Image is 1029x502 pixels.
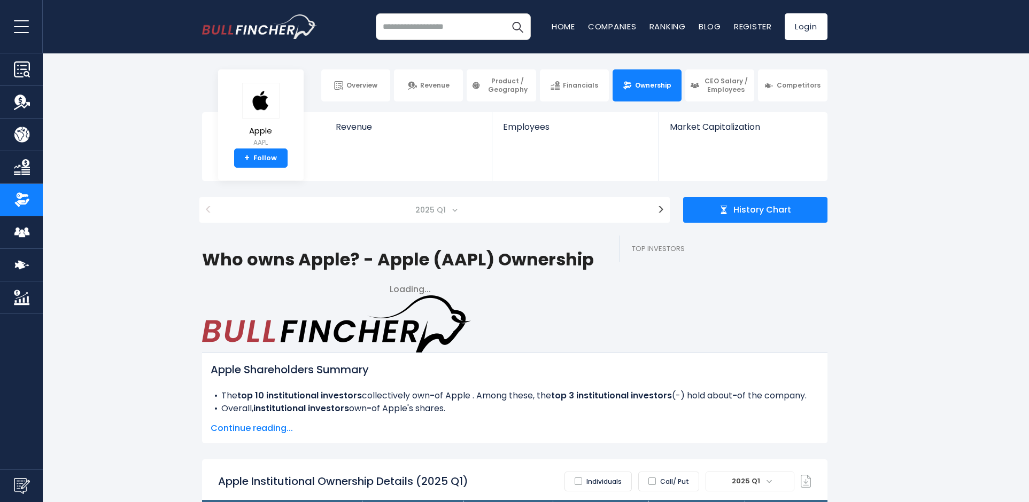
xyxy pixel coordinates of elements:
[411,202,452,217] span: 2025 Q1
[785,13,827,40] a: Login
[242,82,280,149] a: Apple AAPL
[321,69,390,101] a: Overview
[202,284,619,295] div: Loading...
[430,389,435,402] b: -
[237,389,362,402] b: top 10 institutional investors
[732,389,737,402] b: -
[467,69,536,101] a: Product / Geography
[234,148,288,168] a: +Follow
[218,474,468,488] h2: Apple Institutional Ownership Details (2025 Q1)
[325,112,492,150] a: Revenue
[552,21,575,32] a: Home
[659,112,826,150] a: Market Capitalization
[211,389,819,402] li: The collectively own of Apple . Among these, the ( ) hold about of the company.
[202,247,619,272] h1: Who owns Apple? - Apple (AAPL) Ownership
[211,362,819,378] h2: Apple Shareholders Summary
[211,422,819,435] span: Continue reading...
[635,81,671,90] span: Ownership
[420,81,450,90] span: Revenue
[199,197,217,223] button: <
[588,21,637,32] a: Companies
[685,69,754,101] a: CEO Salary / Employees
[699,21,721,32] a: Blog
[367,402,372,414] b: -
[244,153,250,163] strong: +
[563,81,598,90] span: Financials
[492,112,659,150] a: Employees
[777,81,821,90] span: Competitors
[202,14,317,39] a: Go to homepage
[638,472,699,492] label: Call/ Put
[211,402,819,415] li: Overall, own of Apple's shares.
[652,197,670,223] button: >
[242,138,280,147] small: AAPL
[202,14,317,39] img: bullfincher logo
[702,77,749,93] span: CEO Salary / Employees
[728,474,767,489] span: 2025 Q1
[503,122,648,132] span: Employees
[706,472,794,491] span: 2025 Q1
[253,402,349,414] b: institutional investors
[242,127,280,136] span: Apple
[676,389,680,402] span: -
[670,122,815,132] span: Market Capitalization
[734,21,772,32] a: Register
[222,197,647,223] span: 2025 Q1
[540,69,609,101] a: Financials
[394,69,463,101] a: Revenue
[620,236,827,262] h2: Top Investors
[733,205,791,216] span: History Chart
[719,206,728,214] img: history chart
[758,69,827,101] a: Competitors
[649,21,686,32] a: Ranking
[504,13,531,40] button: Search
[551,389,672,402] b: top 3 institutional investors
[613,69,682,101] a: Ownership
[336,122,482,132] span: Revenue
[564,472,632,492] label: Individuals
[484,77,531,93] span: Product / Geography
[346,81,377,90] span: Overview
[14,192,30,208] img: Ownership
